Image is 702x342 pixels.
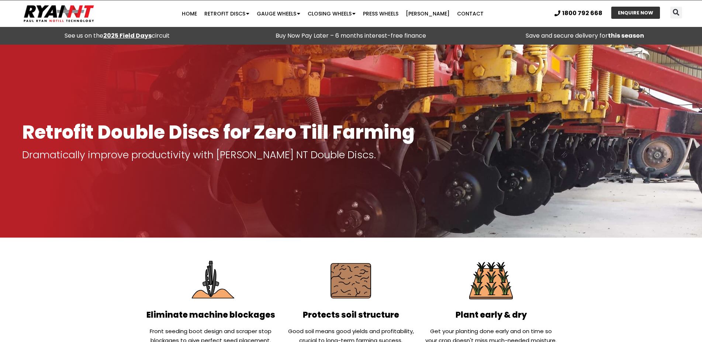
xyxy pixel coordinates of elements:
[22,150,680,160] p: Dramatically improve productivity with [PERSON_NAME] NT Double Discs.
[608,31,644,40] strong: this season
[178,6,201,21] a: Home
[201,6,253,21] a: Retrofit Discs
[284,311,417,319] h2: Protects soil structure
[238,31,464,41] p: Buy Now Pay Later – 6 months interest-free finance
[611,7,660,19] a: ENQUIRE NOW
[618,10,653,15] span: ENQUIRE NOW
[103,31,152,40] a: 2025 Field Days
[184,254,238,307] img: Eliminate Machine Blockages
[554,10,602,16] a: 1800 792 668
[253,6,304,21] a: Gauge Wheels
[324,254,377,307] img: Protect soil structure
[22,122,680,142] h1: Retrofit Double Discs for Zero Till Farming
[464,254,518,307] img: Plant Early & Dry
[22,2,96,25] img: Ryan NT logo
[136,6,529,21] nav: Menu
[425,311,557,319] h2: Plant early & dry
[472,31,698,41] p: Save and secure delivery for
[562,10,602,16] span: 1800 792 668
[304,6,359,21] a: Closing Wheels
[145,311,277,319] h2: Eliminate machine blockages
[359,6,402,21] a: Press Wheels
[453,6,487,21] a: Contact
[4,31,230,41] div: See us on the circuit
[670,7,682,18] div: Search
[402,6,453,21] a: [PERSON_NAME]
